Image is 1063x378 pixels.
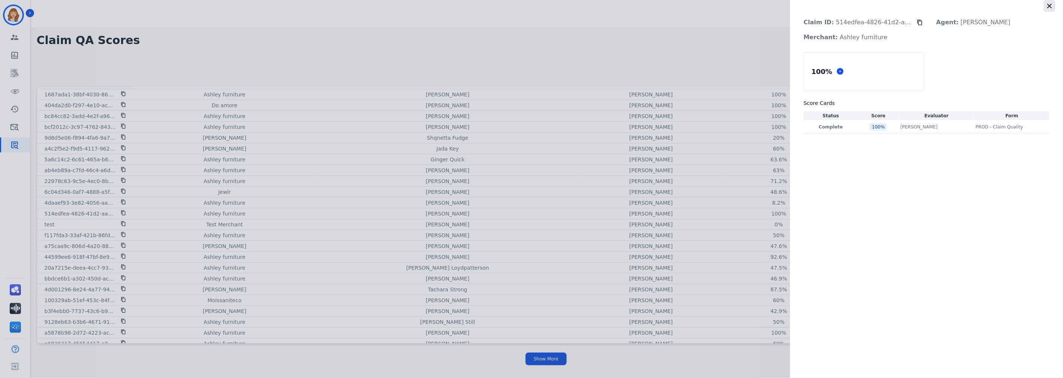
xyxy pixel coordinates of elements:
[900,124,938,130] p: [PERSON_NAME]
[798,15,917,30] p: 514edfea-4826-41d2-aaa1-49b65e771fde
[804,19,834,26] strong: Claim ID:
[899,111,974,120] th: Evaluator
[805,124,857,130] p: Complete
[804,34,838,41] strong: Merchant:
[804,111,858,120] th: Status
[974,111,1050,120] th: Form
[810,65,834,78] div: 100 %
[870,123,887,131] div: 100 %
[976,124,1023,130] span: PROD - Claim Quality
[798,30,893,45] p: Ashley furniture
[858,111,899,120] th: Score
[930,15,1016,30] p: [PERSON_NAME]
[936,19,959,26] strong: Agent:
[804,99,1050,107] h3: Score Cards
